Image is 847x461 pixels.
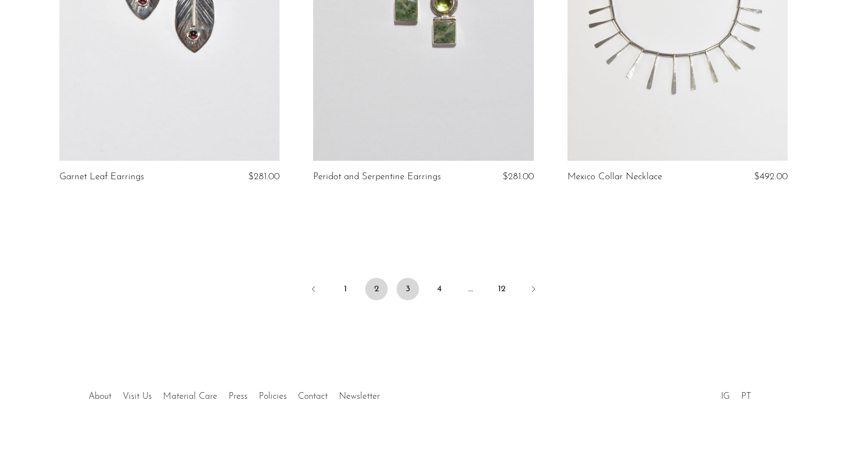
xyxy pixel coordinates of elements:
[721,392,730,401] a: IG
[229,392,248,401] a: Press
[298,392,328,401] a: Contact
[302,278,325,302] a: Previous
[567,172,662,182] a: Mexico Collar Necklace
[248,172,280,181] span: $281.00
[428,278,450,300] a: 4
[754,172,788,181] span: $492.00
[741,392,751,401] a: PT
[715,383,757,404] ul: Social Medias
[59,172,144,182] a: Garnet Leaf Earrings
[89,392,111,401] a: About
[502,172,534,181] span: $281.00
[259,392,287,401] a: Policies
[491,278,513,300] a: 12
[334,278,356,300] a: 1
[313,172,441,182] a: Peridot and Serpentine Earrings
[397,278,419,300] a: 3
[123,392,152,401] a: Visit Us
[522,278,544,302] a: Next
[163,392,217,401] a: Material Care
[459,278,482,300] span: …
[365,278,388,300] span: 2
[83,383,385,404] ul: Quick links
